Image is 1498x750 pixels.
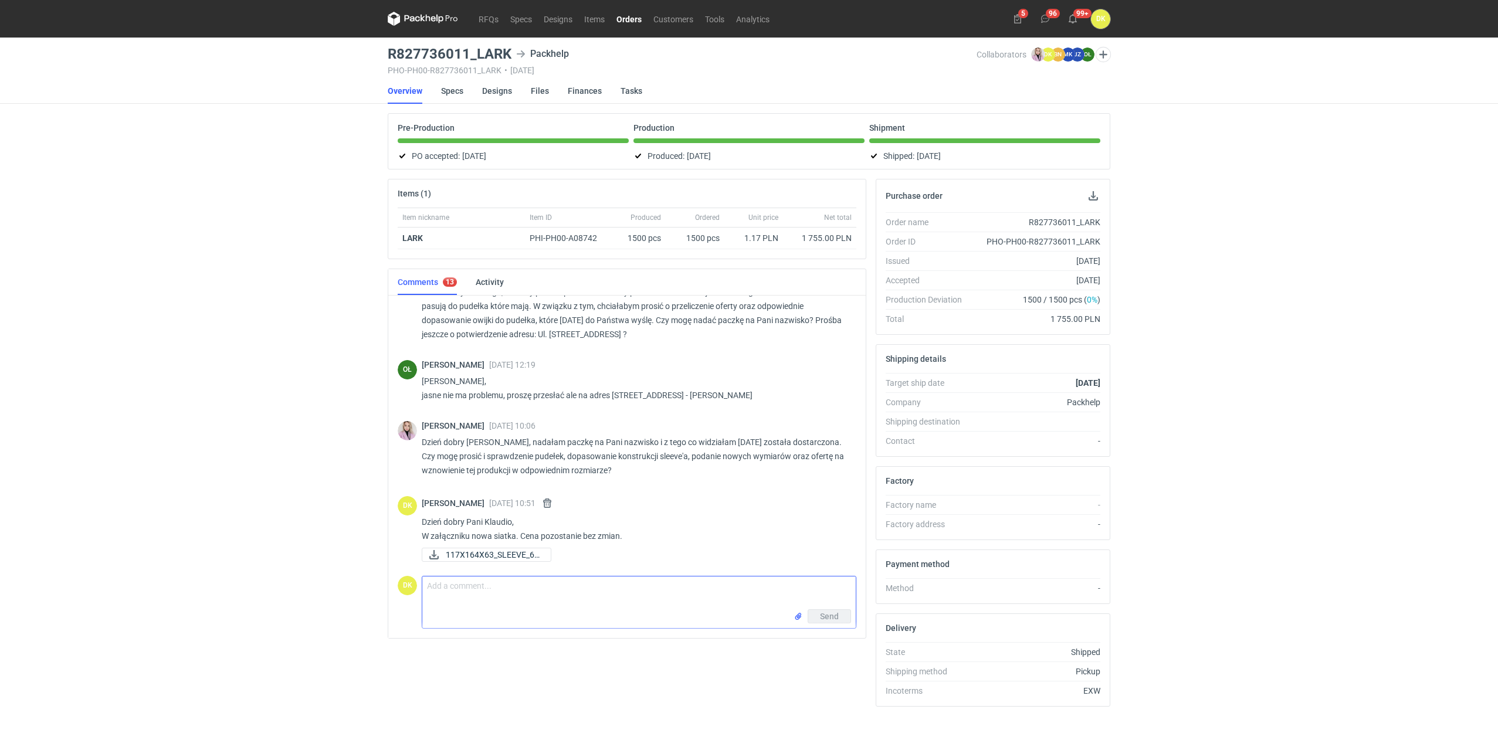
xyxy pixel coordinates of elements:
[886,476,914,486] h2: Factory
[886,623,916,633] h2: Delivery
[398,360,417,379] figcaption: OŁ
[666,228,724,249] div: 1500 pcs
[886,518,971,530] div: Factory address
[482,78,512,104] a: Designs
[729,232,778,244] div: 1.17 PLN
[971,255,1100,267] div: [DATE]
[446,548,541,561] span: 117X164X63_SLEEVE_65...
[578,12,611,26] a: Items
[730,12,775,26] a: Analytics
[398,496,417,515] div: Dominika Kaczyńska
[971,646,1100,658] div: Shipped
[611,12,648,26] a: Orders
[1080,47,1094,62] figcaption: OŁ
[886,377,971,389] div: Target ship date
[388,78,422,104] a: Overview
[971,499,1100,511] div: -
[476,269,504,295] a: Activity
[886,274,971,286] div: Accepted
[489,360,536,369] span: [DATE] 12:19
[971,518,1100,530] div: -
[808,609,851,623] button: Send
[886,396,971,408] div: Company
[886,313,971,325] div: Total
[568,78,602,104] a: Finances
[489,498,536,508] span: [DATE] 10:51
[886,236,971,247] div: Order ID
[886,646,971,658] div: State
[886,294,971,306] div: Production Deviation
[422,515,847,543] p: Dzień dobry Pani Klaudio, W załączniku nowa siatka. Cena pozostanie bez zmian.
[869,149,1100,163] div: Shipped:
[530,232,608,244] div: PHI-PH00-A08742
[398,421,417,440] img: Klaudia Wiśniewska
[869,123,905,133] p: Shipment
[886,354,946,364] h2: Shipping details
[422,374,847,402] p: [PERSON_NAME], jasne nie ma problemu, proszę przesłać ale na adres [STREET_ADDRESS] - [PERSON_NAME]
[886,499,971,511] div: Factory name
[398,576,417,595] div: Dominika Kaczyńska
[1096,47,1111,62] button: Edit collaborators
[1061,47,1075,62] figcaption: MK
[422,360,489,369] span: [PERSON_NAME]
[473,12,504,26] a: RFQs
[1087,295,1097,304] span: 0%
[398,496,417,515] figcaption: DK
[695,213,720,222] span: Ordered
[489,421,536,430] span: [DATE] 10:06
[504,66,507,75] span: •
[402,213,449,222] span: Item nickname
[687,149,711,163] span: [DATE]
[971,313,1100,325] div: 1 755.00 PLN
[1091,9,1110,29] div: Dominika Kaczyńska
[422,548,551,562] button: 117X164X63_SLEEVE_65...
[531,78,549,104] a: Files
[748,213,778,222] span: Unit price
[1036,9,1055,28] button: 96
[886,582,971,594] div: Method
[699,12,730,26] a: Tools
[398,123,455,133] p: Pre-Production
[388,47,511,61] h3: R827736011_LARK
[462,149,486,163] span: [DATE]
[886,435,971,447] div: Contact
[613,228,666,249] div: 1500 pcs
[971,582,1100,594] div: -
[398,149,629,163] div: PO accepted:
[633,149,865,163] div: Produced:
[441,78,463,104] a: Specs
[1091,9,1110,29] button: DK
[398,189,431,198] h2: Items (1)
[422,548,539,562] div: 117X164X63_SLEEVE_65780.pdf
[820,612,839,620] span: Send
[886,216,971,228] div: Order name
[917,149,941,163] span: [DATE]
[422,435,847,477] p: Dzień dobry [PERSON_NAME], nadałam paczkę na Pani nazwisko i z tego co widziałam [DATE] została d...
[886,255,971,267] div: Issued
[1051,47,1065,62] figcaption: BN
[886,559,950,569] h2: Payment method
[1041,47,1055,62] figcaption: DK
[422,421,489,430] span: [PERSON_NAME]
[788,232,852,244] div: 1 755.00 PLN
[1008,9,1027,28] button: 5
[621,78,642,104] a: Tasks
[633,123,675,133] p: Production
[538,12,578,26] a: Designs
[971,274,1100,286] div: [DATE]
[648,12,699,26] a: Customers
[1070,47,1084,62] figcaption: JZ
[398,360,417,379] div: Olga Łopatowicz
[402,233,423,243] a: LARK
[971,236,1100,247] div: PHO-PH00-R827736011_LARK
[1086,189,1100,203] button: Download PO
[971,396,1100,408] div: Packhelp
[886,191,943,201] h2: Purchase order
[388,66,977,75] div: PHO-PH00-R827736011_LARK [DATE]
[1023,294,1100,306] span: 1500 / 1500 pcs ( )
[971,666,1100,677] div: Pickup
[422,498,489,508] span: [PERSON_NAME]
[530,213,552,222] span: Item ID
